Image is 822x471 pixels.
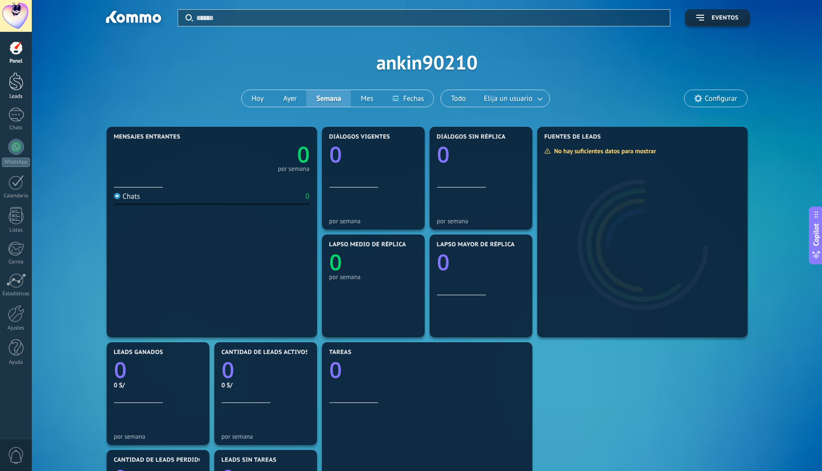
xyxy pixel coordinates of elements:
div: 0 S/ [114,381,202,389]
span: Fuentes de leads [545,134,601,141]
span: Leads ganados [114,349,163,356]
div: por semana [222,433,310,440]
text: 0 [114,355,127,385]
div: por semana [278,166,310,171]
div: Chats [2,125,30,131]
span: Configurar [705,94,737,103]
text: 0 [437,140,450,169]
text: 0 [297,140,310,169]
div: Ayuda [2,359,30,366]
div: 0 S/ [222,381,310,389]
span: Cantidad de leads perdidos [114,457,207,464]
text: 0 [222,355,234,385]
span: Tareas [329,349,352,356]
div: Ajustes [2,325,30,331]
span: Leads sin tareas [222,457,276,464]
text: 0 [329,247,342,277]
button: Ayer [274,90,307,107]
div: Calendario [2,193,30,199]
span: Mensajes entrantes [114,134,181,141]
button: Todo [441,90,476,107]
a: 0 [114,355,202,385]
button: Semana [306,90,351,107]
a: 0 [212,140,310,169]
span: Diálogos vigentes [329,134,390,141]
div: por semana [329,273,417,281]
span: Lapso mayor de réplica [437,241,515,248]
text: 0 [329,140,342,169]
div: por semana [437,217,525,225]
span: Diálogos sin réplica [437,134,506,141]
a: 0 [222,355,310,385]
img: Chats [114,193,120,199]
button: Elija un usuario [476,90,549,107]
button: Hoy [242,90,274,107]
span: Elija un usuario [482,92,534,105]
div: No hay suficientes datos para mostrar [544,147,663,155]
div: Listas [2,227,30,234]
div: WhatsApp [2,158,30,167]
button: Mes [351,90,383,107]
button: Eventos [685,9,750,26]
div: Leads [2,94,30,100]
div: por semana [329,217,417,225]
button: Fechas [383,90,434,107]
div: Chats [114,192,140,201]
span: Lapso medio de réplica [329,241,407,248]
div: 0 [305,192,309,201]
div: Panel [2,58,30,65]
div: Correo [2,259,30,265]
div: Estadísticas [2,291,30,297]
span: Eventos [711,15,738,22]
span: Cantidad de leads activos [222,349,309,356]
a: 0 [329,355,525,385]
text: 0 [437,247,450,277]
div: por semana [114,433,202,440]
text: 0 [329,355,342,385]
span: Copilot [811,224,821,246]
